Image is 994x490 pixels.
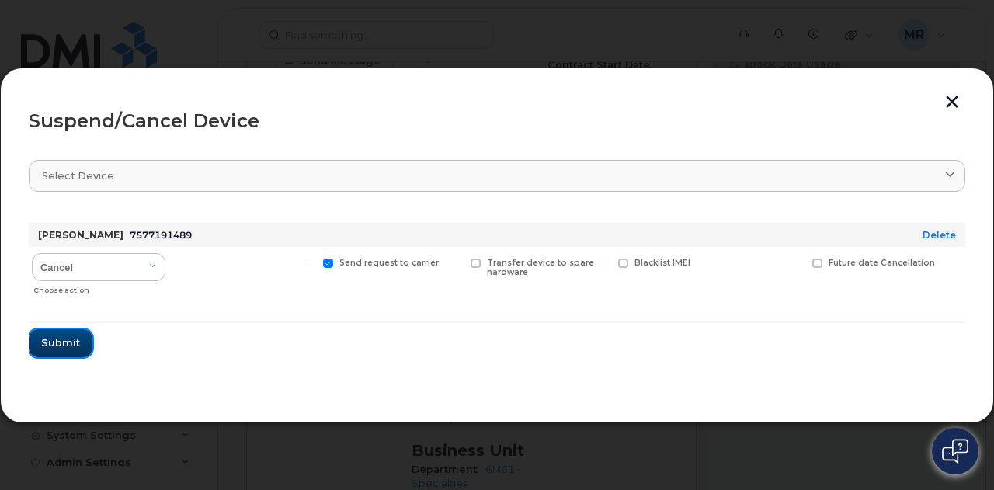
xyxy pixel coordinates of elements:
input: Transfer device to spare hardware [452,259,460,266]
a: Delete [923,229,956,241]
span: Future date Cancellation [829,258,935,268]
div: Suspend/Cancel Device [29,112,965,130]
span: Send request to carrier [339,258,439,268]
input: Send request to carrier [304,259,312,266]
span: Blacklist IMEI [634,258,690,268]
span: Transfer device to spare hardware [487,258,594,278]
img: Open chat [942,439,968,464]
input: Blacklist IMEI [600,259,607,266]
input: Future date Cancellation [794,259,801,266]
